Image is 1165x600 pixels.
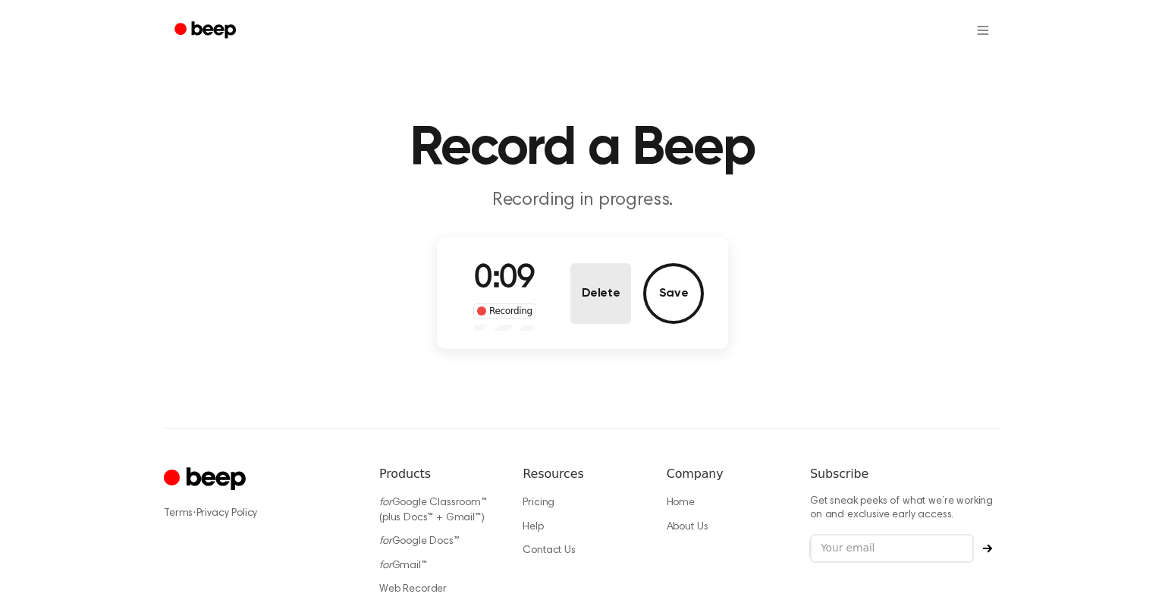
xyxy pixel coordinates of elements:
button: Delete Audio Record [570,263,631,324]
a: Pricing [523,498,554,508]
h6: Company [667,465,786,483]
a: Help [523,522,543,532]
h6: Resources [523,465,642,483]
h1: Record a Beep [194,121,971,176]
a: Cruip [164,465,250,495]
a: forGoogle Docs™ [379,536,460,547]
a: Web Recorder [379,584,447,595]
a: Contact Us [523,545,575,556]
a: Terms [164,508,193,519]
a: Home [667,498,695,508]
a: About Us [667,522,708,532]
i: for [379,498,392,508]
button: Open menu [965,12,1001,49]
input: Your email [810,534,974,563]
h6: Products [379,465,498,483]
i: for [379,536,392,547]
span: 0:09 [474,263,535,295]
a: forGoogle Classroom™ (plus Docs™ + Gmail™) [379,498,487,523]
a: Beep [164,16,250,46]
i: for [379,561,392,571]
p: Get sneak peeks of what we’re working on and exclusive early access. [810,495,1001,522]
h6: Subscribe [810,465,1001,483]
button: Subscribe [974,544,1001,553]
p: Recording in progress. [291,188,874,213]
button: Save Audio Record [643,263,704,324]
a: Privacy Policy [196,508,258,519]
div: Recording [473,303,536,319]
div: · [164,506,355,521]
a: forGmail™ [379,561,427,571]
